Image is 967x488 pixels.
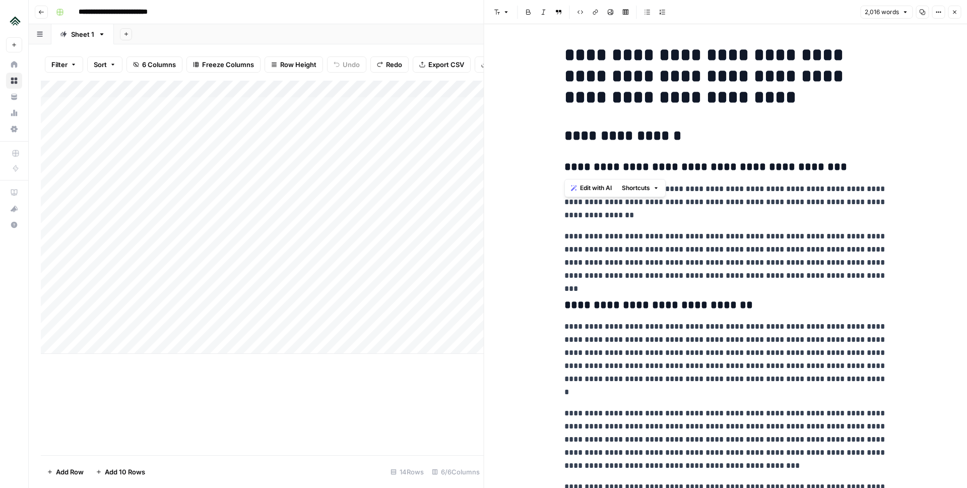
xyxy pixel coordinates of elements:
button: Edit with AI [567,181,616,195]
button: Redo [370,56,409,73]
span: Edit with AI [580,184,612,193]
span: Freeze Columns [202,59,254,70]
button: Undo [327,56,366,73]
button: Add Row [41,464,90,480]
button: What's new? [6,201,22,217]
a: Usage [6,105,22,121]
span: Add 10 Rows [105,467,145,477]
span: Redo [386,59,402,70]
div: What's new? [7,201,22,216]
a: AirOps Academy [6,185,22,201]
span: Sort [94,59,107,70]
button: Row Height [265,56,323,73]
a: Browse [6,73,22,89]
div: 14 Rows [386,464,428,480]
a: Sheet 1 [51,24,114,44]
span: 2,016 words [865,8,899,17]
a: Home [6,56,22,73]
a: Settings [6,121,22,137]
button: Add 10 Rows [90,464,151,480]
span: Undo [343,59,360,70]
button: Help + Support [6,217,22,233]
button: 2,016 words [860,6,913,19]
button: Filter [45,56,83,73]
button: Workspace: Uplisting [6,8,22,33]
button: Shortcuts [618,181,663,195]
img: Uplisting Logo [6,12,24,30]
div: Sheet 1 [71,29,94,39]
div: 6/6 Columns [428,464,484,480]
a: Your Data [6,89,22,105]
span: 6 Columns [142,59,176,70]
span: Filter [51,59,68,70]
span: Row Height [280,59,316,70]
button: Sort [87,56,122,73]
span: Export CSV [428,59,464,70]
span: Shortcuts [622,184,650,193]
button: 6 Columns [126,56,182,73]
span: Add Row [56,467,84,477]
button: Export CSV [413,56,471,73]
button: Freeze Columns [186,56,261,73]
